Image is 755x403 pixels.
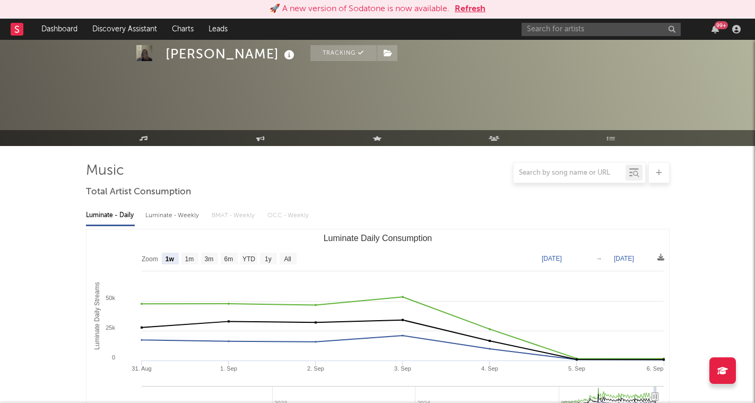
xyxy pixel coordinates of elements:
text: [DATE] [542,255,562,262]
text: 0 [111,354,115,361]
input: Search by song name or URL [514,169,626,177]
text: 4. Sep [481,365,498,372]
text: 1w [165,255,174,263]
text: 6m [224,255,233,263]
text: 31. Aug [132,365,151,372]
text: YTD [242,255,255,263]
text: Luminate Daily Streams [93,282,100,349]
input: Search for artists [522,23,681,36]
div: 🚀 A new version of Sodatone is now available. [270,3,449,15]
text: 1y [265,255,272,263]
text: 6. Sep [646,365,663,372]
button: Refresh [455,3,485,15]
div: 99 + [715,21,728,29]
text: 3. Sep [394,365,411,372]
text: 50k [106,295,115,301]
button: 99+ [711,25,719,33]
div: Luminate - Weekly [145,207,201,225]
a: Discovery Assistant [85,19,164,40]
span: Total Artist Consumption [86,186,191,199]
text: 25k [106,324,115,331]
a: Charts [164,19,201,40]
text: 3m [204,255,213,263]
a: Leads [201,19,235,40]
text: All [284,255,291,263]
button: Tracking [310,45,377,61]
a: Dashboard [34,19,85,40]
div: [PERSON_NAME] [166,45,297,63]
text: Zoom [142,255,158,263]
text: Luminate Daily Consumption [323,234,432,243]
text: 2. Sep [307,365,324,372]
text: → [596,255,602,262]
text: [DATE] [614,255,634,262]
text: 5. Sep [568,365,585,372]
text: 1. Sep [220,365,237,372]
div: Luminate - Daily [86,207,135,225]
text: 1m [185,255,194,263]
